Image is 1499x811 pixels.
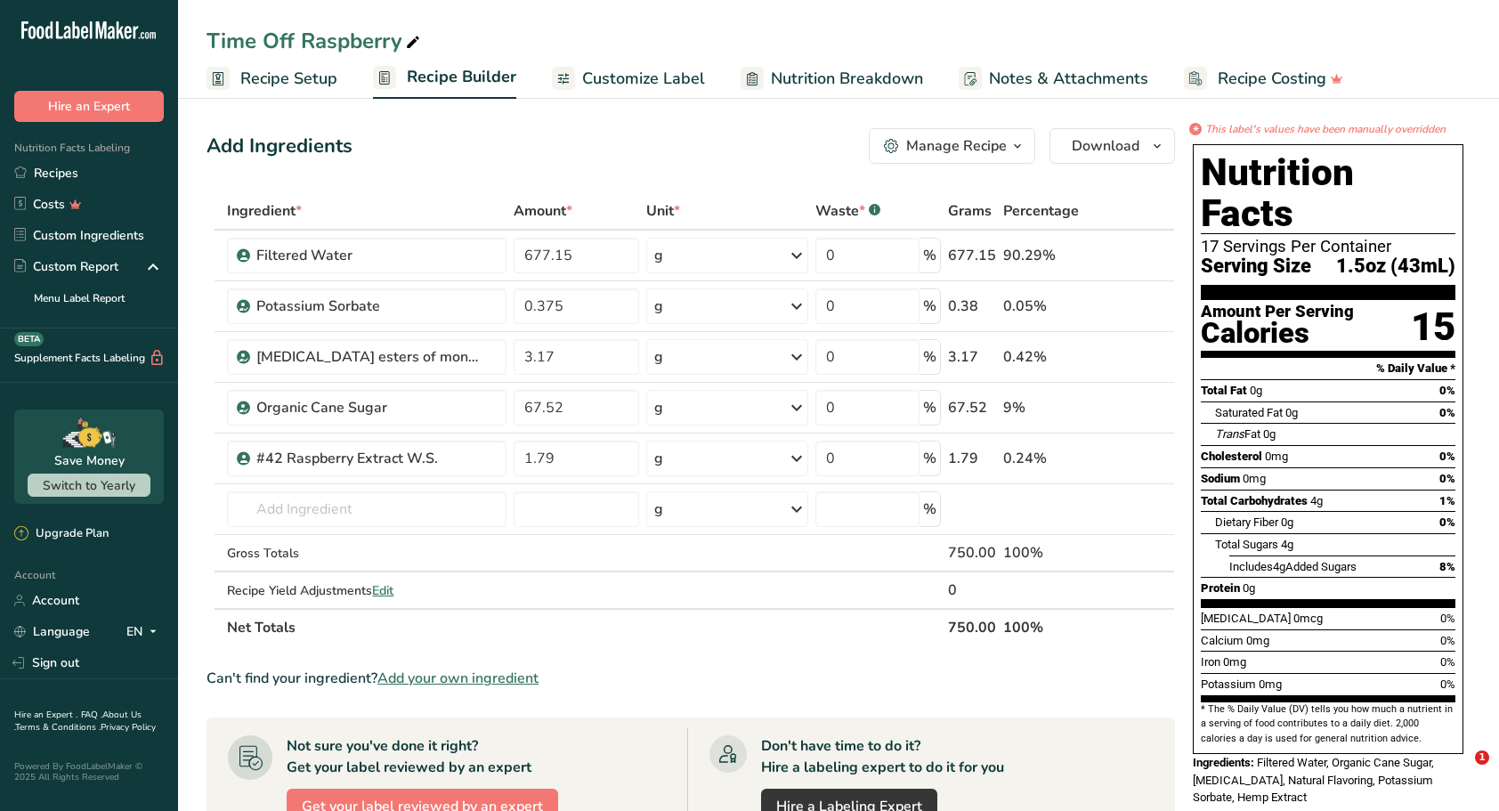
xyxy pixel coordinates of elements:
[1205,121,1446,137] i: This label's values have been manually overridden
[948,397,996,418] div: 67.52
[1201,634,1244,647] span: Calcium
[207,132,352,161] div: Add Ingredients
[948,296,996,317] div: 0.38
[1218,67,1326,91] span: Recipe Costing
[207,25,424,57] div: Time Off Raspberry
[1201,677,1256,691] span: Potassium
[948,542,996,564] div: 750.00
[1281,538,1293,551] span: 4g
[1049,128,1175,164] button: Download
[654,245,663,266] div: g
[1259,677,1282,691] span: 0mg
[1201,450,1262,463] span: Cholesterol
[14,257,118,276] div: Custom Report
[256,296,479,317] div: Potassium Sorbate
[377,668,539,689] span: Add your own ingredient
[1003,448,1090,469] div: 0.24%
[1003,346,1090,368] div: 0.42%
[14,761,164,783] div: Powered By FoodLabelMaker © 2025 All Rights Reserved
[646,200,680,222] span: Unit
[1003,542,1090,564] div: 100%
[1336,255,1455,278] span: 1.5oz (43mL)
[1439,494,1455,507] span: 1%
[1215,406,1283,419] span: Saturated Fat
[948,346,996,368] div: 3.17
[126,621,164,643] div: EN
[1243,581,1255,595] span: 0g
[14,709,142,734] a: About Us .
[948,200,992,222] span: Grams
[1475,750,1489,765] span: 1
[1281,515,1293,529] span: 0g
[1000,608,1094,645] th: 100%
[1250,384,1262,397] span: 0g
[256,245,479,266] div: Filtered Water
[654,346,663,368] div: g
[959,59,1148,99] a: Notes & Attachments
[1265,450,1288,463] span: 0mg
[1003,296,1090,317] div: 0.05%
[1273,560,1285,573] span: 4g
[43,477,135,494] span: Switch to Yearly
[1439,406,1455,419] span: 0%
[256,346,479,368] div: [MEDICAL_DATA] esters of mono- and diglycerides of fatty acids (E472c)
[948,448,996,469] div: 1.79
[1201,612,1291,625] span: [MEDICAL_DATA]
[514,200,572,222] span: Amount
[1439,560,1455,573] span: 8%
[240,67,337,91] span: Recipe Setup
[1215,427,1244,441] i: Trans
[15,721,101,734] a: Terms & Conditions .
[207,59,337,99] a: Recipe Setup
[1215,538,1278,551] span: Total Sugars
[1201,702,1455,746] section: * The % Daily Value (DV) tells you how much a nutrient in a serving of food contributes to a dail...
[1229,560,1357,573] span: Includes Added Sugars
[1003,397,1090,418] div: 9%
[1201,494,1308,507] span: Total Carbohydrates
[1003,245,1090,266] div: 90.29%
[1215,427,1260,441] span: Fat
[989,67,1148,91] span: Notes & Attachments
[1193,756,1434,804] span: Filtered Water, Organic Cane Sugar, [MEDICAL_DATA], Natural Flavoring, Potassium Sorbate, Hemp Ex...
[1003,200,1079,222] span: Percentage
[227,491,506,527] input: Add Ingredient
[373,57,516,100] a: Recipe Builder
[256,397,479,418] div: Organic Cane Sugar
[1184,59,1343,99] a: Recipe Costing
[1263,427,1276,441] span: 0g
[223,608,944,645] th: Net Totals
[1293,612,1323,625] span: 0mcg
[1440,677,1455,691] span: 0%
[654,296,663,317] div: g
[227,544,506,563] div: Gross Totals
[944,608,1000,645] th: 750.00
[81,709,102,721] a: FAQ .
[1246,634,1269,647] span: 0mg
[14,616,90,647] a: Language
[1285,406,1298,419] span: 0g
[256,448,479,469] div: #42 Raspberry Extract W.S.
[1411,304,1455,351] div: 15
[761,735,1004,778] div: Don't have time to do it? Hire a labeling expert to do it for you
[372,582,393,599] span: Edit
[287,735,531,778] div: Not sure you've done it right? Get your label reviewed by an expert
[552,59,705,99] a: Customize Label
[1440,655,1455,669] span: 0%
[741,59,923,99] a: Nutrition Breakdown
[1201,472,1240,485] span: Sodium
[1310,494,1323,507] span: 4g
[14,709,77,721] a: Hire an Expert .
[1440,634,1455,647] span: 0%
[227,200,302,222] span: Ingredient
[14,332,44,346] div: BETA
[582,67,705,91] span: Customize Label
[869,128,1035,164] button: Manage Recipe
[207,668,1175,689] div: Can't find your ingredient?
[1439,515,1455,529] span: 0%
[1215,515,1278,529] span: Dietary Fiber
[771,67,923,91] span: Nutrition Breakdown
[1439,384,1455,397] span: 0%
[1072,135,1139,157] span: Download
[654,397,663,418] div: g
[54,451,125,470] div: Save Money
